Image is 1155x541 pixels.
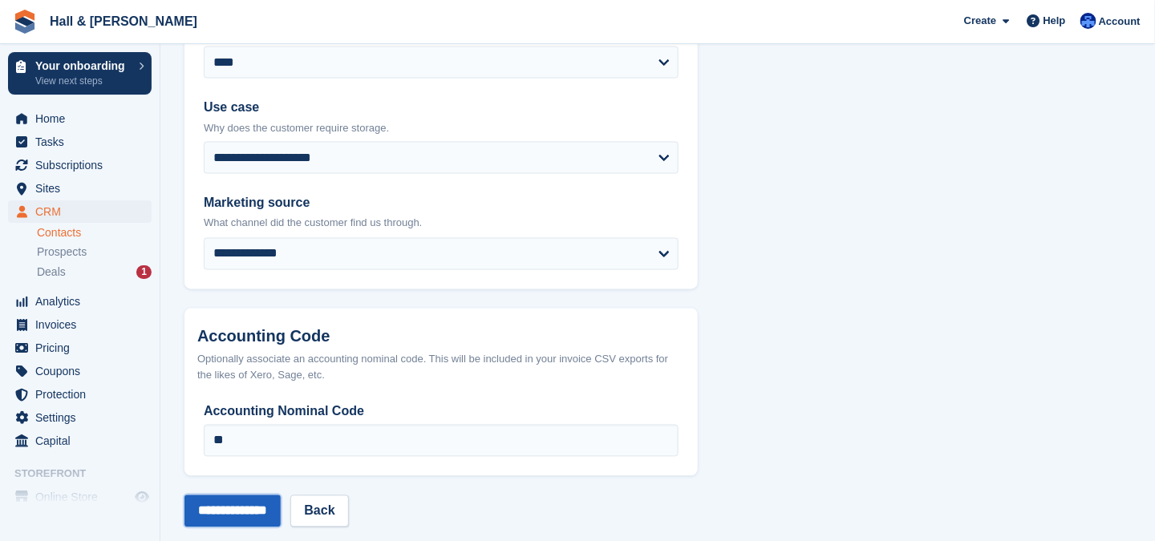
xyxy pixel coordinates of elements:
[8,360,152,382] a: menu
[35,131,132,153] span: Tasks
[204,98,679,117] label: Use case
[35,74,131,88] p: View next steps
[204,193,679,212] label: Marketing source
[35,107,132,130] span: Home
[35,290,132,313] span: Analytics
[204,216,679,232] p: What channel did the customer find us through.
[8,337,152,359] a: menu
[35,177,132,200] span: Sites
[37,244,152,260] a: Prospects
[35,60,131,71] p: Your onboarding
[8,383,152,406] a: menu
[132,487,152,507] a: Preview store
[8,430,152,452] a: menu
[8,131,152,153] a: menu
[35,360,132,382] span: Coupons
[197,328,685,346] h2: Accounting Code
[14,466,160,482] span: Storefront
[35,486,132,508] span: Online Store
[35,200,132,223] span: CRM
[204,120,679,136] p: Why does the customer require storage.
[964,13,996,29] span: Create
[37,264,66,280] span: Deals
[35,430,132,452] span: Capital
[35,406,132,429] span: Settings
[8,290,152,313] a: menu
[43,8,204,34] a: Hall & [PERSON_NAME]
[1044,13,1066,29] span: Help
[8,313,152,336] a: menu
[290,495,348,527] a: Back
[35,383,132,406] span: Protection
[1099,14,1141,30] span: Account
[8,200,152,223] a: menu
[35,337,132,359] span: Pricing
[1080,13,1096,29] img: Claire Banham
[13,10,37,34] img: stora-icon-8386f47178a22dfd0bd8f6a31ec36ba5ce8667c1dd55bd0f319d3a0aa187defe.svg
[35,313,132,336] span: Invoices
[37,225,152,240] a: Contacts
[37,244,87,260] span: Prospects
[8,52,152,95] a: Your onboarding View next steps
[8,107,152,130] a: menu
[35,154,132,176] span: Subscriptions
[8,177,152,200] a: menu
[197,352,685,383] div: Optionally associate an accounting nominal code. This will be included in your invoice CSV export...
[8,406,152,429] a: menu
[136,265,152,279] div: 1
[8,154,152,176] a: menu
[8,486,152,508] a: menu
[204,402,679,422] label: Accounting Nominal Code
[37,264,152,281] a: Deals 1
